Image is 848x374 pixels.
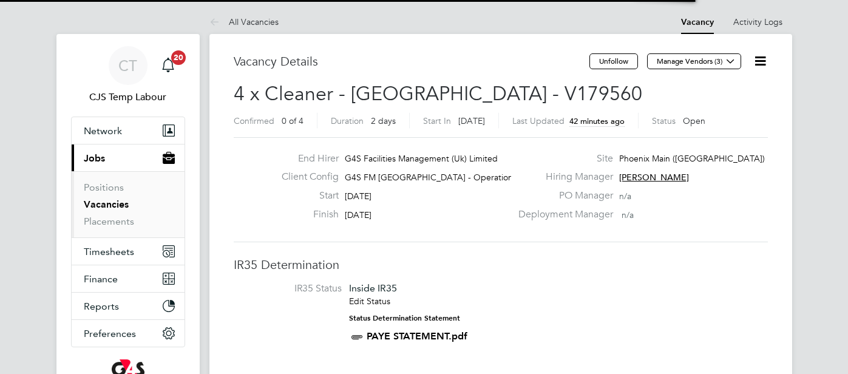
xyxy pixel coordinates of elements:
span: n/a [619,191,631,202]
label: Duration [331,115,364,126]
label: Start In [423,115,451,126]
a: Edit Status [349,296,390,307]
a: CTCJS Temp Labour [71,46,185,104]
button: Jobs [72,144,185,171]
span: Phoenix Main ([GEOGRAPHIC_DATA]) [619,153,765,164]
a: Vacancies [84,199,129,210]
span: CJS Temp Labour [71,90,185,104]
label: IR35 Status [246,282,342,295]
span: G4S FM [GEOGRAPHIC_DATA] - Operational [345,172,519,183]
a: 20 [156,46,180,85]
h3: IR35 Determination [234,257,768,273]
h3: Vacancy Details [234,53,589,69]
label: Site [511,152,613,165]
button: Timesheets [72,238,185,265]
label: Confirmed [234,115,274,126]
button: Network [72,117,185,144]
span: Finance [84,273,118,285]
span: Preferences [84,328,136,339]
button: Preferences [72,320,185,347]
span: [DATE] [458,115,485,126]
label: End Hirer [272,152,339,165]
label: Status [652,115,676,126]
span: CT [118,58,137,73]
span: 20 [171,50,186,65]
button: Manage Vendors (3) [647,53,741,69]
button: Unfollow [589,53,638,69]
span: Network [84,125,122,137]
span: Open [683,115,705,126]
span: [PERSON_NAME] [619,172,689,183]
span: n/a [622,209,634,220]
span: Jobs [84,152,105,164]
span: [DATE] [345,191,371,202]
label: Start [272,189,339,202]
span: 2 days [371,115,396,126]
span: Reports [84,301,119,312]
span: 4 x Cleaner - [GEOGRAPHIC_DATA] - V179560 [234,82,642,106]
span: G4S Facilities Management (Uk) Limited [345,153,498,164]
span: Timesheets [84,246,134,257]
label: Deployment Manager [511,208,613,221]
label: Client Config [272,171,339,183]
a: Positions [84,182,124,193]
strong: Status Determination Statement [349,314,460,322]
a: Vacancy [681,17,714,27]
span: 0 of 4 [282,115,304,126]
span: 42 minutes ago [569,116,625,126]
a: Placements [84,216,134,227]
label: Last Updated [512,115,565,126]
label: Hiring Manager [511,171,613,183]
label: PO Manager [511,189,613,202]
div: Jobs [72,171,185,237]
a: PAYE STATEMENT.pdf [367,330,467,342]
span: Inside IR35 [349,282,397,294]
button: Finance [72,265,185,292]
button: Reports [72,293,185,319]
a: All Vacancies [209,16,279,27]
a: Activity Logs [733,16,782,27]
span: [DATE] [345,209,371,220]
label: Finish [272,208,339,221]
